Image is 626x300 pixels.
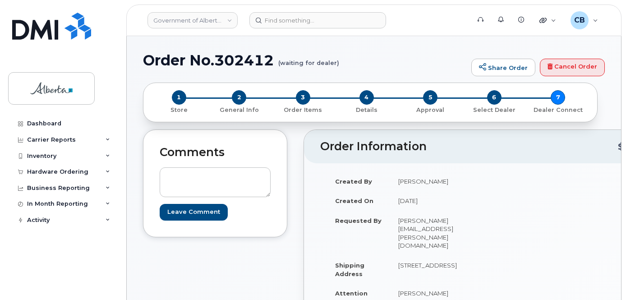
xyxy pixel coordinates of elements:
[338,106,395,114] p: Details
[143,52,467,68] h1: Order No.302412
[335,178,372,185] strong: Created By
[154,106,203,114] p: Store
[359,90,374,105] span: 4
[390,171,486,191] td: [PERSON_NAME]
[540,59,605,77] a: Cancel Order
[402,106,459,114] p: Approval
[160,204,228,221] input: Leave Comment
[335,217,382,224] strong: Requested By
[390,211,486,255] td: [PERSON_NAME][EMAIL_ADDRESS][PERSON_NAME][DOMAIN_NAME]
[271,105,335,114] a: 3 Order Items
[275,106,331,114] p: Order Items
[423,90,437,105] span: 5
[399,105,462,114] a: 5 Approval
[466,106,522,114] p: Select Dealer
[335,105,398,114] a: 4 Details
[462,105,526,114] a: 6 Select Dealer
[335,262,364,277] strong: Shipping Address
[278,52,339,66] small: (waiting for dealer)
[471,59,535,77] a: Share Order
[335,290,368,297] strong: Attention
[487,90,502,105] span: 6
[320,140,618,153] h2: Order Information
[390,255,486,283] td: [STREET_ADDRESS]
[160,146,271,159] h2: Comments
[211,106,267,114] p: General Info
[172,90,186,105] span: 1
[390,191,486,211] td: [DATE]
[335,197,373,204] strong: Created On
[232,90,246,105] span: 2
[151,105,207,114] a: 1 Store
[296,90,310,105] span: 3
[207,105,271,114] a: 2 General Info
